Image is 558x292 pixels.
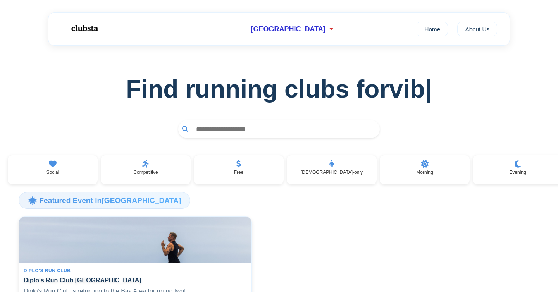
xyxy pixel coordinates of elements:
[509,170,526,175] p: Evening
[234,170,244,175] p: Free
[416,170,433,175] p: Morning
[133,170,158,175] p: Competitive
[19,192,190,208] h3: 🌟 Featured Event in [GEOGRAPHIC_DATA]
[425,75,432,103] span: |
[251,25,325,33] span: [GEOGRAPHIC_DATA]
[301,170,363,175] p: [DEMOGRAPHIC_DATA]-only
[24,268,247,273] div: Diplo's Run Club
[12,75,546,103] h1: Find running clubs for
[46,170,59,175] p: Social
[417,22,448,36] a: Home
[457,22,497,36] a: About Us
[19,217,251,263] img: Diplo's Run Club San Francisco
[61,19,107,38] img: Logo
[24,277,247,284] h4: Diplo's Run Club [GEOGRAPHIC_DATA]
[389,75,432,103] span: vib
